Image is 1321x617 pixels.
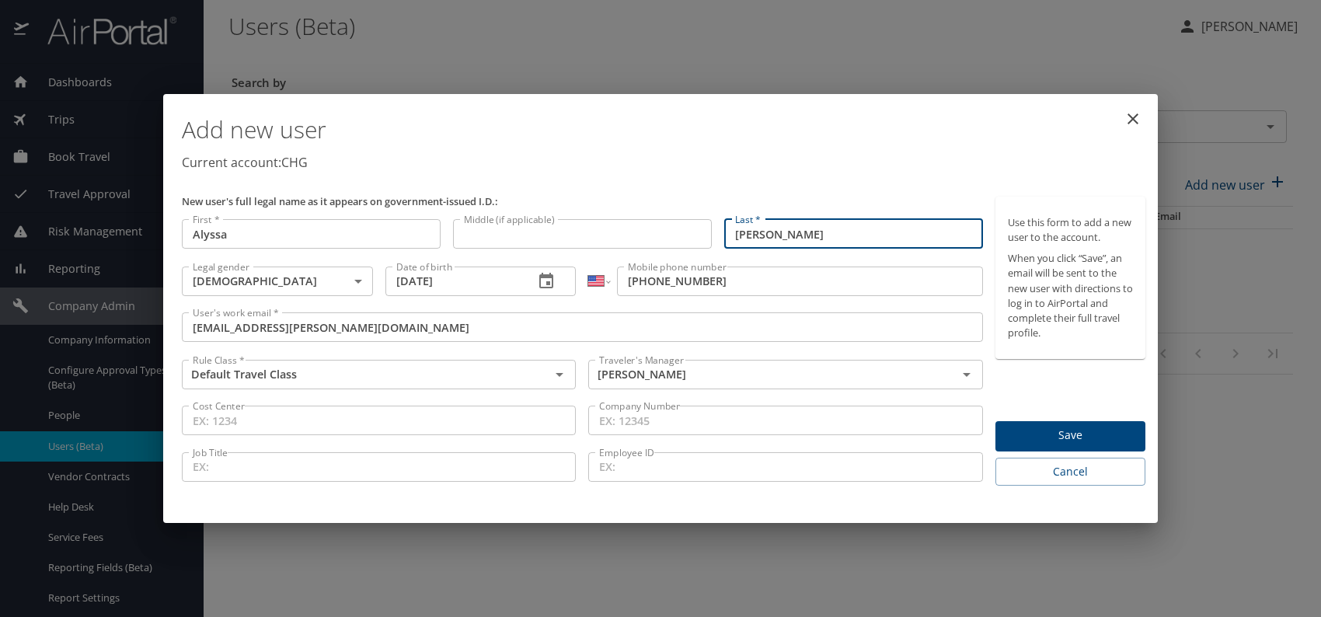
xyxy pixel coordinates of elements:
div: [DEMOGRAPHIC_DATA] [182,267,373,296]
span: Cancel [1008,462,1133,482]
button: Cancel [995,458,1145,486]
p: When you click “Save”, an email will be sent to the new user with directions to log in to AirPort... [1008,251,1133,340]
p: New user's full legal name as it appears on government-issued I.D.: [182,197,983,207]
input: EX: [182,452,576,482]
p: Use this form to add a new user to the account. [1008,215,1133,245]
button: Save [995,421,1145,451]
input: EX: [588,452,982,482]
p: Current account: CHG [182,153,1145,172]
h1: Add new user [182,106,1145,153]
button: Open [549,364,570,385]
button: Open [956,364,978,385]
input: EX: 12345 [588,406,982,435]
button: close [1114,100,1152,138]
input: MM/DD/YYYY [385,267,522,296]
input: EX: 1234 [182,406,576,435]
span: Save [1008,426,1133,445]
